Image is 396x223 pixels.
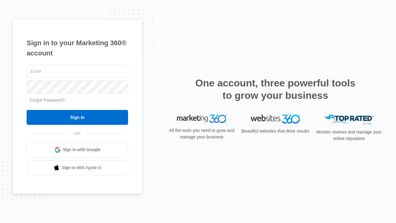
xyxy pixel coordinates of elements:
[177,115,226,123] img: Marketing 360
[70,130,85,137] span: OR
[241,128,310,134] p: Beautiful websites that drive results
[251,115,300,124] img: Websites 360
[30,98,65,103] a: Forgot Password?
[27,65,128,78] input: Email
[27,38,128,58] h1: Sign in to your Marketing 360® account
[314,129,384,142] p: Monitor reviews and manage your online reputation
[27,142,128,157] a: Sign in with Google
[193,77,357,102] h2: One account, three powerful tools to grow your business
[27,110,128,125] input: Sign In
[63,146,101,153] span: Sign in with Google
[324,115,374,125] img: Top Rated Local
[167,127,236,140] p: All the tools you need to grow and manage your business
[27,160,128,175] a: Sign in with Apple Id
[62,164,101,171] span: Sign in with Apple Id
